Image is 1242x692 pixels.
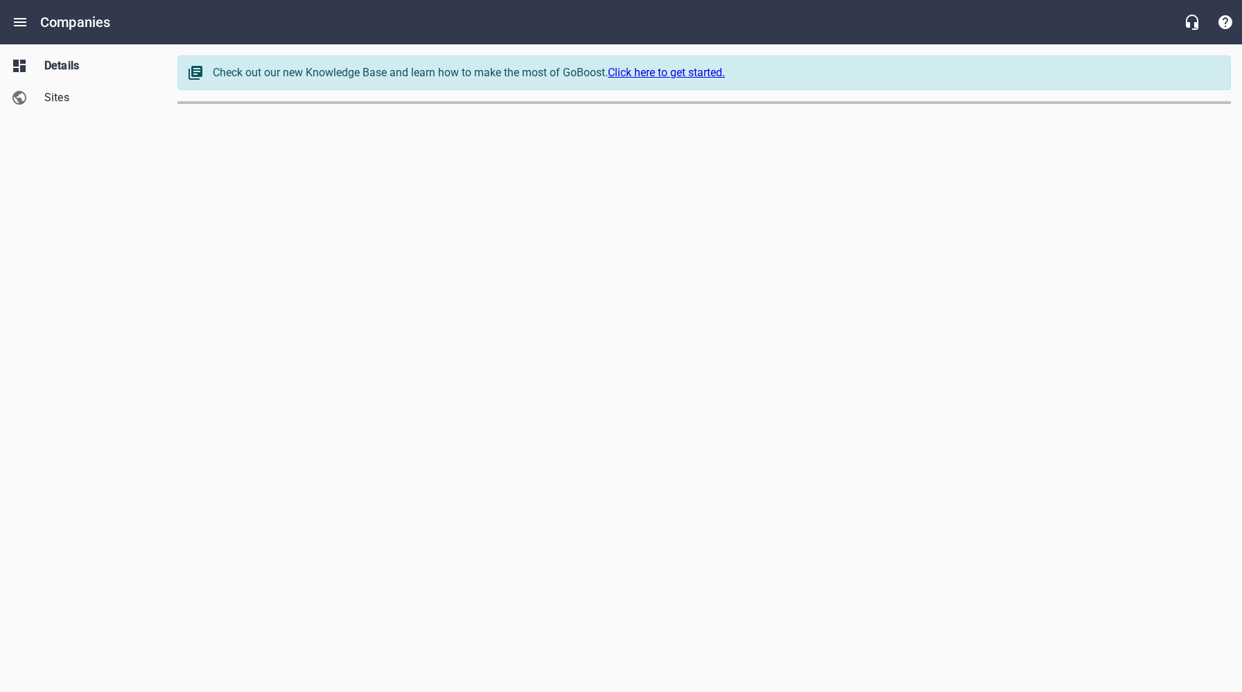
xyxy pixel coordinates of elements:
[44,89,150,106] span: Sites
[40,11,110,33] h6: Companies
[608,66,725,79] a: Click here to get started.
[213,64,1216,81] div: Check out our new Knowledge Base and learn how to make the most of GoBoost.
[1175,6,1209,39] button: Live Chat
[3,6,37,39] button: Open drawer
[44,58,150,74] span: Details
[1209,6,1242,39] button: Support Portal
